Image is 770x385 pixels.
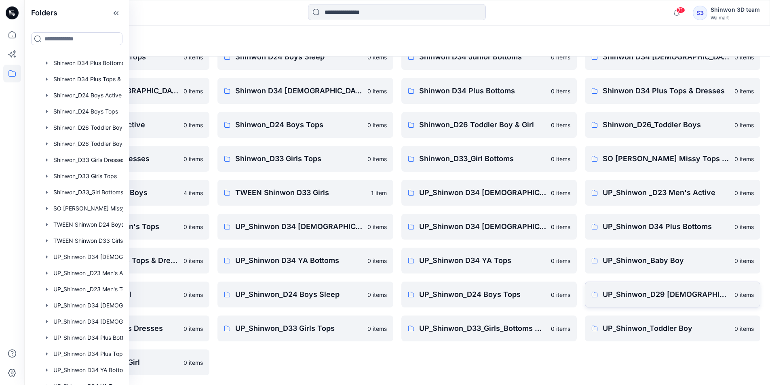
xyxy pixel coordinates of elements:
[419,51,546,63] p: Shinwon D34 Junior Bottoms
[401,214,577,240] a: UP_Shinwon D34 [DEMOGRAPHIC_DATA] Dresses0 items
[551,87,570,95] p: 0 items
[585,316,760,341] a: UP_Shinwon_Toddler Boy0 items
[217,214,393,240] a: UP_Shinwon D34 [DEMOGRAPHIC_DATA] Bottoms0 items
[551,257,570,265] p: 0 items
[401,112,577,138] a: Shinwon_D26 Toddler Boy & Girl0 items
[217,112,393,138] a: Shinwon_D24 Boys Tops0 items
[184,223,203,231] p: 0 items
[603,289,730,300] p: UP_Shinwon_D29 [DEMOGRAPHIC_DATA] Sleep
[603,187,730,198] p: UP_Shinwon _D23 Men's Active
[419,187,546,198] p: UP_Shinwon D34 [DEMOGRAPHIC_DATA] Knit Tops
[401,78,577,104] a: Shinwon D34 Plus Bottoms0 items
[401,44,577,70] a: Shinwon D34 Junior Bottoms0 items
[217,146,393,172] a: Shinwon_D33 Girls Tops0 items
[551,53,570,61] p: 0 items
[734,290,754,299] p: 0 items
[367,121,387,129] p: 0 items
[734,324,754,333] p: 0 items
[367,87,387,95] p: 0 items
[603,221,730,232] p: UP_Shinwon D34 Plus Bottoms
[367,223,387,231] p: 0 items
[401,282,577,307] a: UP_Shinwon_D24 Boys Tops0 items
[217,78,393,104] a: Shinwon D34 [DEMOGRAPHIC_DATA] Dresses0 items
[585,44,760,70] a: Shinwon D34 [DEMOGRAPHIC_DATA] Active0 items
[734,189,754,197] p: 0 items
[551,121,570,129] p: 0 items
[419,221,546,232] p: UP_Shinwon D34 [DEMOGRAPHIC_DATA] Dresses
[734,87,754,95] p: 0 items
[235,153,362,164] p: Shinwon_D33 Girls Tops
[585,146,760,172] a: SO [PERSON_NAME] Missy Tops Bottom Dress0 items
[184,121,203,129] p: 0 items
[184,257,203,265] p: 0 items
[235,289,362,300] p: UP_Shinwon_D24 Boys Sleep
[603,255,730,266] p: UP_Shinwon_Baby Boy
[217,44,393,70] a: Shinwon D24 Boys Sleep0 items
[235,51,362,63] p: Shinwon D24 Boys Sleep
[676,7,685,13] span: 71
[184,53,203,61] p: 0 items
[585,78,760,104] a: Shinwon D34 Plus Tops & Dresses0 items
[217,180,393,206] a: TWEEN Shinwon D33 Girls1 item
[235,119,362,130] p: Shinwon_D24 Boys Tops
[734,155,754,163] p: 0 items
[401,248,577,273] a: UP_Shinwon D34 YA Tops0 items
[367,290,387,299] p: 0 items
[551,189,570,197] p: 0 items
[551,223,570,231] p: 0 items
[235,255,362,266] p: UP_Shinwon D34 YA Bottoms
[734,53,754,61] p: 0 items
[217,316,393,341] a: UP_Shinwon_D33 Girls Tops0 items
[693,6,707,20] div: S3
[367,155,387,163] p: 0 items
[603,51,730,63] p: Shinwon D34 [DEMOGRAPHIC_DATA] Active
[711,15,760,21] div: Walmart
[419,153,546,164] p: Shinwon_D33_Girl Bottoms
[585,282,760,307] a: UP_Shinwon_D29 [DEMOGRAPHIC_DATA] Sleep0 items
[419,289,546,300] p: UP_Shinwon_D24 Boys Tops
[603,323,730,334] p: UP_Shinwon_Toddler Boy
[184,155,203,163] p: 0 items
[585,214,760,240] a: UP_Shinwon D34 Plus Bottoms0 items
[401,146,577,172] a: Shinwon_D33_Girl Bottoms0 items
[235,323,362,334] p: UP_Shinwon_D33 Girls Tops
[367,257,387,265] p: 0 items
[367,324,387,333] p: 0 items
[603,119,730,130] p: Shinwon_D26_Toddler Boys
[401,316,577,341] a: UP_Shinwon_D33_Girls_Bottoms & Active0 items
[371,189,387,197] p: 1 item
[603,85,730,97] p: Shinwon D34 Plus Tops & Dresses
[419,119,546,130] p: Shinwon_D26 Toddler Boy & Girl
[217,282,393,307] a: UP_Shinwon_D24 Boys Sleep0 items
[419,85,546,97] p: Shinwon D34 Plus Bottoms
[235,187,366,198] p: TWEEN Shinwon D33 Girls
[367,53,387,61] p: 0 items
[235,85,362,97] p: Shinwon D34 [DEMOGRAPHIC_DATA] Dresses
[419,323,546,334] p: UP_Shinwon_D33_Girls_Bottoms & Active
[184,87,203,95] p: 0 items
[585,180,760,206] a: UP_Shinwon _D23 Men's Active0 items
[217,248,393,273] a: UP_Shinwon D34 YA Bottoms0 items
[184,189,203,197] p: 4 items
[419,255,546,266] p: UP_Shinwon D34 YA Tops
[551,324,570,333] p: 0 items
[184,290,203,299] p: 0 items
[401,180,577,206] a: UP_Shinwon D34 [DEMOGRAPHIC_DATA] Knit Tops0 items
[734,257,754,265] p: 0 items
[551,290,570,299] p: 0 items
[235,221,362,232] p: UP_Shinwon D34 [DEMOGRAPHIC_DATA] Bottoms
[734,223,754,231] p: 0 items
[734,121,754,129] p: 0 items
[603,153,730,164] p: SO [PERSON_NAME] Missy Tops Bottom Dress
[184,324,203,333] p: 0 items
[585,112,760,138] a: Shinwon_D26_Toddler Boys0 items
[184,358,203,367] p: 0 items
[585,248,760,273] a: UP_Shinwon_Baby Boy0 items
[551,155,570,163] p: 0 items
[711,5,760,15] div: Shinwon 3D team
